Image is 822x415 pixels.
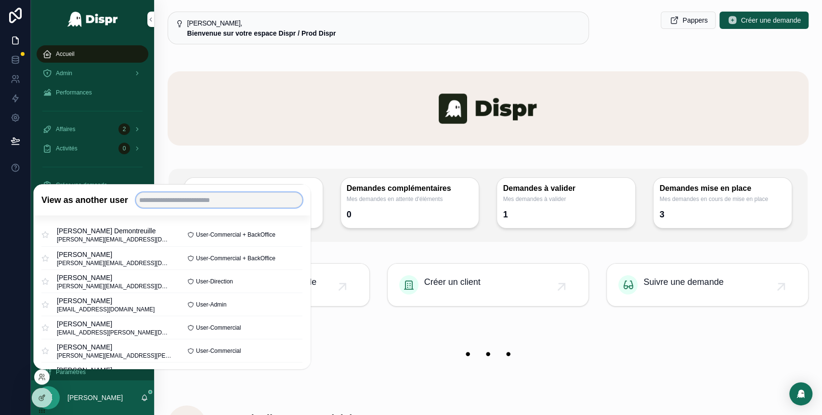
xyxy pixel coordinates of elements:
[719,12,809,29] button: Créer une demande
[659,207,664,222] div: 3
[31,39,154,380] div: scrollable content
[168,334,809,375] img: 22208-banner-empty.png
[56,89,92,96] span: Performances
[56,125,75,133] span: Affaires
[118,123,130,135] div: 2
[56,145,78,152] span: Activités
[682,15,707,25] span: Pappers
[659,195,786,203] span: Mes demandes en cours de mise en place
[57,272,172,282] span: [PERSON_NAME]
[661,12,716,29] button: Pappers
[347,207,352,222] div: 0
[57,351,172,359] span: [PERSON_NAME][EMAIL_ADDRESS][PERSON_NAME][DOMAIN_NAME]
[56,368,86,376] span: Paramètres
[659,184,786,193] h3: Demandes mise en place
[187,29,336,37] strong: Bienvenue sur votre espace Dispr / Prod Dispr
[67,12,118,27] img: App logo
[741,15,801,25] span: Créer une demande
[190,184,317,193] h3: Demandes totales
[56,181,107,189] span: Créer une demande
[57,342,172,351] span: [PERSON_NAME]
[37,140,148,157] a: Activités0
[503,207,508,222] div: 1
[57,365,172,375] span: [PERSON_NAME]
[347,195,473,203] span: Mes demandes en attente d'éléments
[196,277,233,285] span: User-Direction
[503,184,629,193] h3: Demandes à valider
[44,392,52,403] span: JZ
[57,226,172,236] span: [PERSON_NAME] Demontreuille
[57,259,172,267] span: [PERSON_NAME][EMAIL_ADDRESS][DOMAIN_NAME]
[37,120,148,138] a: Affaires2
[187,20,581,27] h5: Bonjour Jeremy,
[57,328,172,336] span: [EMAIL_ADDRESS][PERSON_NAME][DOMAIN_NAME]
[56,69,72,77] span: Admin
[37,84,148,101] a: Performances
[37,65,148,82] a: Admin
[196,300,226,308] span: User-Admin
[57,282,172,290] span: [PERSON_NAME][EMAIL_ADDRESS][DOMAIN_NAME]
[424,275,481,289] span: Créer un client
[57,236,172,243] span: [PERSON_NAME][EMAIL_ADDRESS][DOMAIN_NAME]
[67,393,123,402] p: [PERSON_NAME]
[168,71,809,146] img: banner-dispr.png
[607,264,808,306] a: Suivre une demande
[118,143,130,154] div: 0
[196,231,275,239] span: User-Commercial + BackOffice
[789,382,812,405] div: Open Intercom Messenger
[37,45,148,63] a: Accueil
[643,275,723,289] span: Suivre une demande
[187,28,581,38] div: **Bienvenue sur votre espace Dispr / Prod Dispr**
[57,305,155,313] span: [EMAIL_ADDRESS][DOMAIN_NAME]
[56,50,75,58] span: Accueil
[37,176,148,194] a: Créer une demande
[196,254,275,262] span: User-Commercial + BackOffice
[347,184,473,193] h3: Demandes complémentaires
[196,323,241,331] span: User-Commercial
[503,195,629,203] span: Mes demandes à valider
[57,319,172,328] span: [PERSON_NAME]
[57,295,155,305] span: [PERSON_NAME]
[37,363,148,381] a: Paramètres
[388,264,589,306] a: Créer un client
[41,194,128,206] h2: View as another user
[57,249,172,259] span: [PERSON_NAME]
[196,347,241,354] span: User-Commercial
